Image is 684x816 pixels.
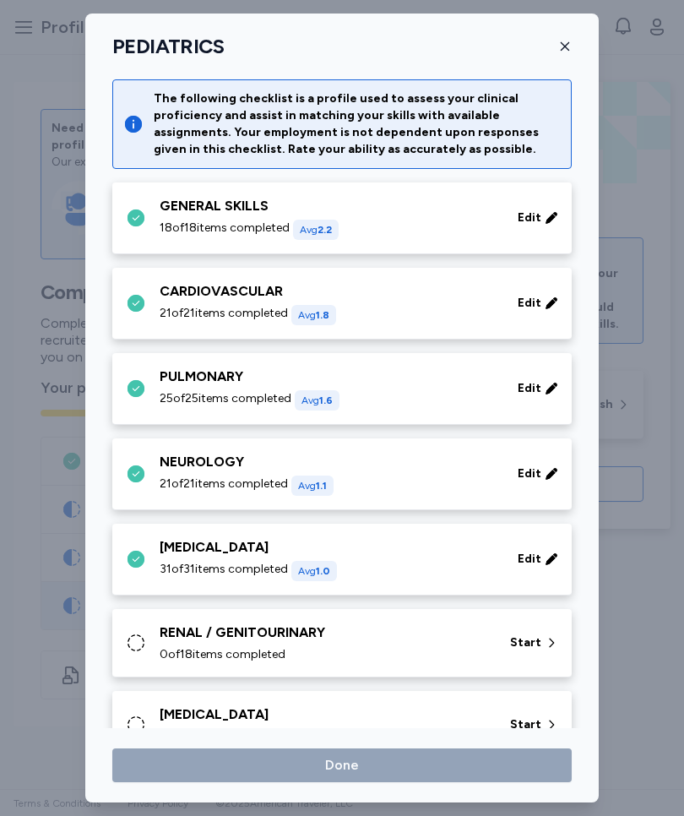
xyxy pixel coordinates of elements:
span: Start [510,634,541,651]
div: PULMONARY25of25items completedAvg1.6Edit [112,353,572,425]
div: RENAL / GENITOURINARY [160,623,490,643]
span: Avg [301,394,333,406]
span: 21 of 21 items completed [160,305,288,322]
div: CARDIOVASCULAR [160,281,497,302]
h1: PEDIATRICS [112,34,224,59]
span: Avg [298,565,330,577]
span: 2.2 [318,224,332,236]
span: 31 of 31 items completed [160,561,288,578]
span: Edit [518,551,541,568]
span: Done [325,755,359,775]
div: NEUROLOGY21of21items completedAvg1.1Edit [112,438,572,510]
span: Avg [298,309,329,321]
span: Edit [518,295,541,312]
span: Start [510,716,541,733]
span: Edit [518,465,541,482]
div: The following checklist is a profile used to assess your clinical proficiency and assist in match... [154,90,561,158]
span: 1.6 [319,394,333,406]
span: 0 of 18 items completed [160,646,285,663]
span: 1.8 [316,309,329,321]
span: Edit [518,380,541,397]
div: [MEDICAL_DATA] [160,537,497,558]
div: GENERAL SKILLS18of18items completedAvg2.2Edit [112,182,572,254]
span: Avg [300,224,332,236]
span: Edit [518,209,541,226]
div: PULMONARY [160,367,497,387]
div: [MEDICAL_DATA]0of15items completedStart [112,691,572,759]
div: NEUROLOGY [160,452,497,472]
span: 1.1 [316,480,327,492]
span: 25 of 25 items completed [160,390,291,407]
span: 1.0 [316,565,330,577]
div: [MEDICAL_DATA]31of31items completedAvg1.0Edit [112,524,572,596]
span: 21 of 21 items completed [160,476,288,492]
div: CARDIOVASCULAR21of21items completedAvg1.8Edit [112,268,572,340]
div: RENAL / GENITOURINARY0of18items completedStart [112,609,572,677]
div: GENERAL SKILLS [160,196,497,216]
button: Done [112,748,572,782]
span: Avg [298,480,327,492]
span: 18 of 18 items completed [160,220,290,237]
div: [MEDICAL_DATA] [160,704,490,725]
